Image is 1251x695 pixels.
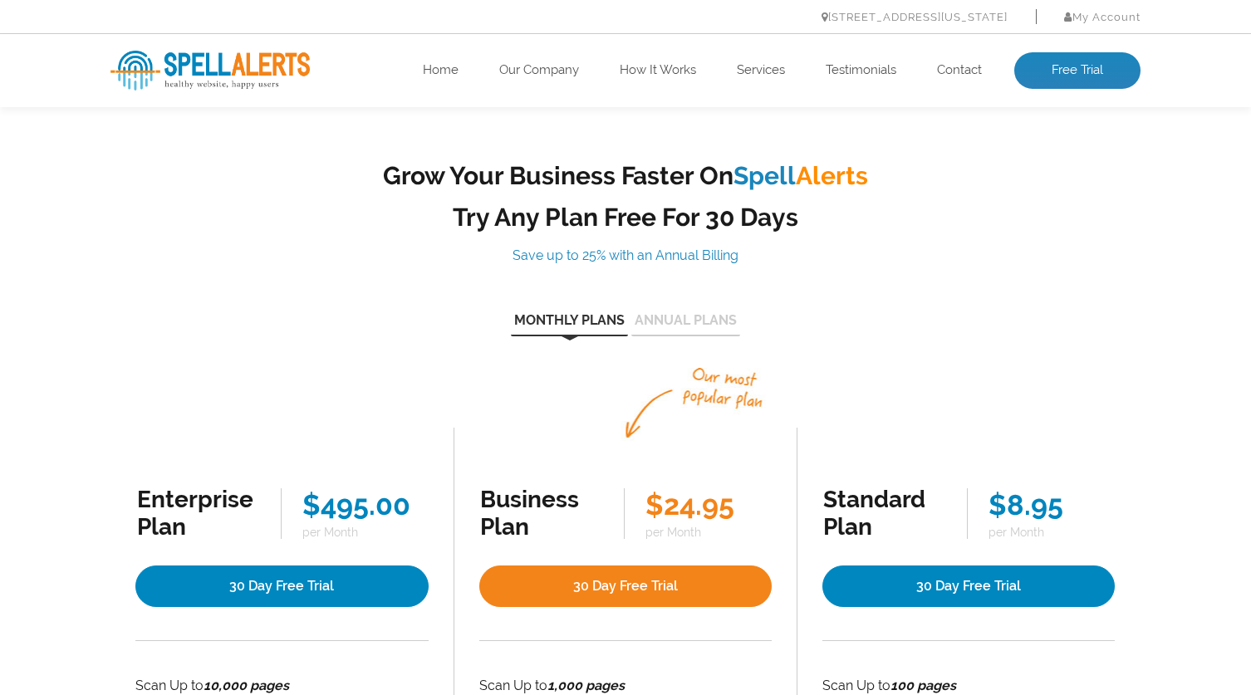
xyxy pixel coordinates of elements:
strong: 1,000 pages [547,678,625,693]
a: 30 Day Free Trial [135,565,429,607]
button: Annual Plans [631,314,740,336]
div: $495.00 [302,488,427,521]
a: 30 Day Free Trial [822,565,1115,607]
a: 30 Day Free Trial [479,565,772,607]
div: Standard Plan [823,486,946,541]
span: per Month [989,526,1113,539]
strong: 100 pages [890,678,956,693]
h2: Try Any Plan Free For 30 Days [368,203,883,232]
span: per Month [645,526,770,539]
button: Monthly Plans [511,314,628,336]
h2: Grow Your Business Faster On [368,161,883,190]
span: Save up to 25% with an Annual Billing [513,247,738,263]
span: Spell [733,161,796,190]
span: per Month [302,526,427,539]
div: Enterprise Plan [137,486,260,541]
div: $24.95 [645,488,770,521]
div: $8.95 [989,488,1113,521]
div: Business Plan [480,486,603,541]
strong: 10,000 pages [204,678,289,693]
span: Alerts [796,161,868,190]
